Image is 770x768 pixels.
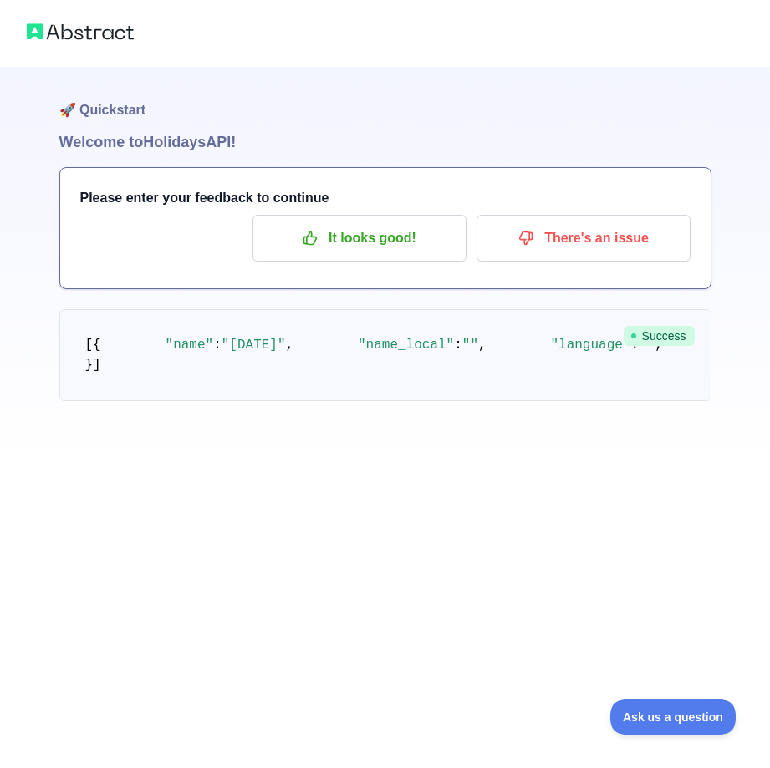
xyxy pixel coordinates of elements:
span: "name_local" [358,338,454,353]
span: , [286,338,294,353]
button: It looks good! [252,215,467,262]
p: It looks good! [265,224,454,252]
span: Success [624,326,695,346]
span: [ [85,338,94,353]
img: Abstract logo [27,20,134,43]
span: "language" [550,338,630,353]
span: : [213,338,222,353]
span: "name" [166,338,214,353]
p: There's an issue [489,224,678,252]
span: "" [462,338,478,353]
h1: 🚀 Quickstart [59,67,711,130]
span: , [478,338,487,353]
iframe: Toggle Customer Support [610,699,737,735]
h3: Please enter your feedback to continue [80,188,691,208]
h1: Welcome to Holidays API! [59,130,711,154]
span: : [454,338,462,353]
button: There's an issue [477,215,691,262]
span: "[DATE]" [222,338,286,353]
